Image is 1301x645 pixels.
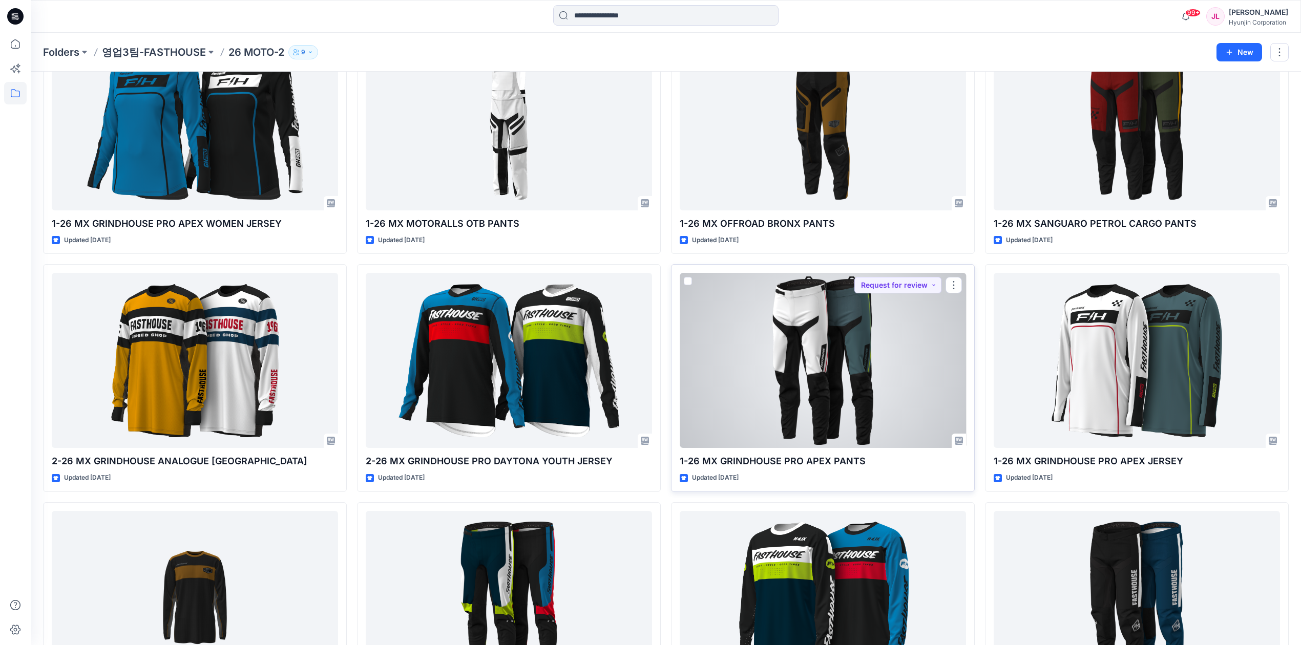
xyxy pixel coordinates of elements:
a: 1-26 MX GRINDHOUSE PRO APEX PANTS [680,273,966,448]
a: 영업3팀-FASTHOUSE [102,45,206,59]
p: Updated [DATE] [378,235,425,246]
a: 1-26 MX GRINDHOUSE PRO APEX JERSEY [994,273,1280,448]
button: 9 [288,45,318,59]
p: Updated [DATE] [1006,235,1053,246]
p: 2-26 MX GRINDHOUSE ANALOGUE [GEOGRAPHIC_DATA] [52,454,338,468]
p: 1-26 MX GRINDHOUSE PRO APEX JERSEY [994,454,1280,468]
p: 1-26 MX GRINDHOUSE PRO APEX PANTS [680,454,966,468]
p: Updated [DATE] [64,235,111,246]
p: Updated [DATE] [692,472,739,483]
p: 1-26 MX OFFROAD BRONX PANTS [680,217,966,231]
div: JL [1206,7,1225,26]
a: 1-26 MX OFFROAD BRONX PANTS [680,35,966,210]
p: Updated [DATE] [692,235,739,246]
p: Updated [DATE] [1006,472,1053,483]
p: Updated [DATE] [64,472,111,483]
div: Hyunjin Corporation [1229,18,1288,26]
a: 2-26 MX GRINDHOUSE PRO DAYTONA YOUTH JERSEY [366,273,652,448]
a: Folders [43,45,79,59]
p: Updated [DATE] [378,472,425,483]
a: 2-26 MX GRINDHOUSE ANALOGUE JERSEY [52,273,338,448]
p: 2-26 MX GRINDHOUSE PRO DAYTONA YOUTH JERSEY [366,454,652,468]
button: New [1216,43,1262,61]
a: 1-26 MX MOTORALLS OTB PANTS [366,35,652,210]
a: 1-26 MX GRINDHOUSE PRO APEX WOMEN JERSEY [52,35,338,210]
p: 1-26 MX MOTORALLS OTB PANTS [366,217,652,231]
p: 9 [301,47,305,58]
p: 1-26 MX SANGUARO PETROL CARGO PANTS [994,217,1280,231]
p: 1-26 MX GRINDHOUSE PRO APEX WOMEN JERSEY [52,217,338,231]
span: 99+ [1185,9,1201,17]
p: 26 MOTO-2 [228,45,284,59]
div: [PERSON_NAME] [1229,6,1288,18]
a: 1-26 MX SANGUARO PETROL CARGO PANTS [994,35,1280,210]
